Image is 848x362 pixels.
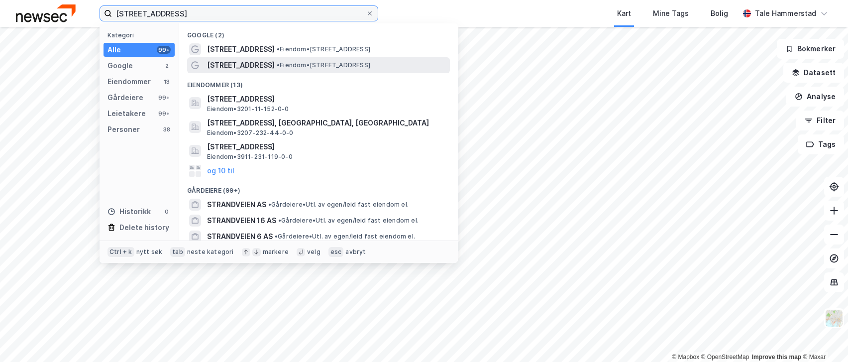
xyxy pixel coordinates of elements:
[157,94,171,102] div: 99+
[653,7,689,19] div: Mine Tags
[107,92,143,104] div: Gårdeiere
[107,31,175,39] div: Kategori
[107,108,146,120] div: Leietakere
[755,7,816,19] div: Tale Hammerstad
[187,248,234,256] div: neste kategori
[107,60,133,72] div: Google
[786,87,844,107] button: Analyse
[112,6,366,21] input: Søk på adresse, matrikkel, gårdeiere, leietakere eller personer
[798,314,848,362] iframe: Chat Widget
[207,93,446,105] span: [STREET_ADDRESS]
[163,62,171,70] div: 2
[263,248,289,256] div: markere
[268,201,409,209] span: Gårdeiere • Utl. av egen/leid fast eiendom el.
[328,247,344,257] div: esc
[701,354,749,361] a: OpenStreetMap
[16,4,76,22] img: newsec-logo.f6e21ccffca1b3a03d2d.png
[825,309,844,328] img: Z
[207,215,276,227] span: STRANDVEIEN 16 AS
[617,7,631,19] div: Kart
[345,248,366,256] div: avbryt
[163,125,171,133] div: 38
[157,46,171,54] div: 99+
[136,248,163,256] div: nytt søk
[207,129,294,137] span: Eiendom • 3207-232-44-0-0
[752,354,801,361] a: Improve this map
[119,222,169,234] div: Delete history
[107,247,134,257] div: Ctrl + k
[798,134,844,154] button: Tags
[278,217,281,224] span: •
[179,23,458,41] div: Google (2)
[179,73,458,91] div: Eiendommer (13)
[207,117,446,129] span: [STREET_ADDRESS], [GEOGRAPHIC_DATA], [GEOGRAPHIC_DATA]
[207,153,293,161] span: Eiendom • 3911-231-119-0-0
[796,111,844,130] button: Filter
[207,141,446,153] span: [STREET_ADDRESS]
[307,248,320,256] div: velg
[278,217,419,225] span: Gårdeiere • Utl. av egen/leid fast eiendom el.
[107,76,151,88] div: Eiendommer
[207,199,266,211] span: STRANDVEIEN AS
[277,61,370,69] span: Eiendom • [STREET_ADDRESS]
[783,63,844,83] button: Datasett
[672,354,699,361] a: Mapbox
[163,208,171,216] div: 0
[275,233,415,241] span: Gårdeiere • Utl. av egen/leid fast eiendom el.
[777,39,844,59] button: Bokmerker
[711,7,728,19] div: Bolig
[277,61,280,69] span: •
[107,206,151,218] div: Historikk
[163,78,171,86] div: 13
[207,165,234,177] button: og 10 til
[277,45,370,53] span: Eiendom • [STREET_ADDRESS]
[179,179,458,197] div: Gårdeiere (99+)
[207,105,289,113] span: Eiendom • 3201-11-152-0-0
[157,110,171,118] div: 99+
[207,231,273,242] span: STRANDVEIEN 6 AS
[170,247,185,257] div: tab
[277,45,280,53] span: •
[268,201,271,208] span: •
[107,44,121,56] div: Alle
[107,123,140,135] div: Personer
[207,43,275,55] span: [STREET_ADDRESS]
[275,233,278,240] span: •
[798,314,848,362] div: Kontrollprogram for chat
[207,59,275,71] span: [STREET_ADDRESS]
